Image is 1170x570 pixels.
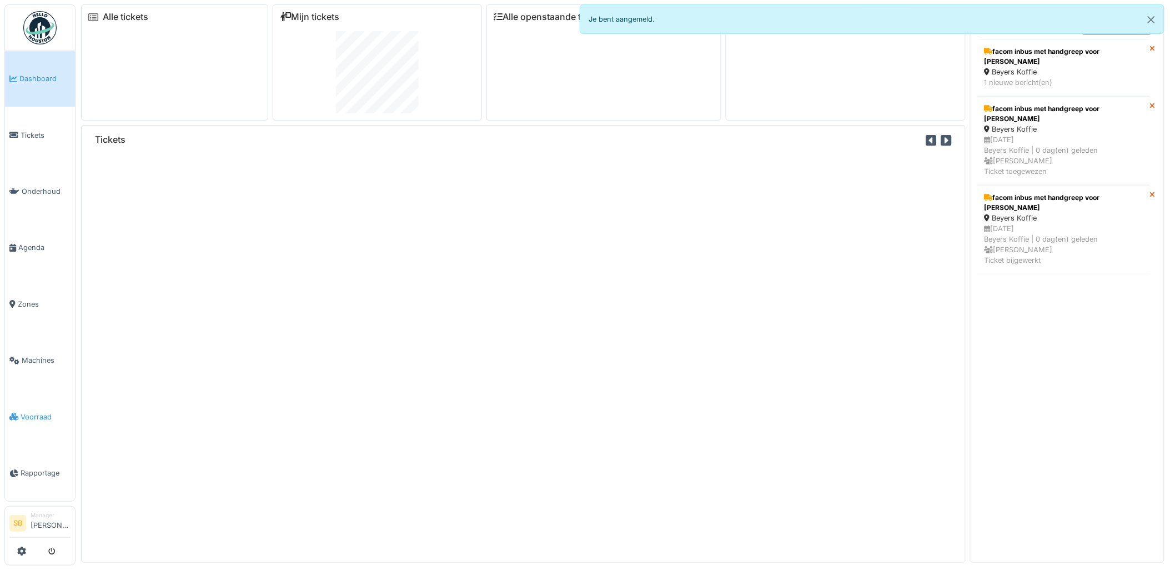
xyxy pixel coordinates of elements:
a: facom inbus met handgreep voor [PERSON_NAME] Beyers Koffie 1 nieuwe bericht(en) [977,39,1150,96]
div: [DATE] Beyers Koffie | 0 dag(en) geleden [PERSON_NAME] Ticket toegewezen [985,134,1143,177]
span: Rapportage [21,468,71,478]
div: Beyers Koffie [985,124,1143,134]
span: Zones [18,299,71,309]
div: [DATE] Beyers Koffie | 0 dag(en) geleden [PERSON_NAME] Ticket bijgewerkt [985,223,1143,266]
div: Beyers Koffie [985,67,1143,77]
div: Manager [31,511,71,519]
span: Onderhoud [22,186,71,197]
span: Tickets [21,130,71,141]
a: Alle tickets [103,12,148,22]
span: Voorraad [21,412,71,422]
span: Agenda [18,242,71,253]
a: facom inbus met handgreep voor [PERSON_NAME] Beyers Koffie [DATE]Beyers Koffie | 0 dag(en) gelede... [977,96,1150,185]
a: Rapportage [5,445,75,501]
a: Dashboard [5,51,75,107]
div: Beyers Koffie [985,213,1143,223]
a: Voorraad [5,388,75,444]
li: [PERSON_NAME] [31,511,71,535]
div: facom inbus met handgreep voor [PERSON_NAME] [985,104,1143,124]
h6: Tickets [95,134,125,145]
li: SB [9,515,26,532]
a: Zones [5,276,75,332]
div: Je bent aangemeld. [580,4,1165,34]
a: Machines [5,332,75,388]
span: Machines [22,355,71,366]
div: facom inbus met handgreep voor [PERSON_NAME] [985,47,1143,67]
a: Agenda [5,219,75,276]
button: Close [1139,5,1164,34]
a: Mijn tickets [280,12,339,22]
span: Dashboard [19,73,71,84]
a: Alle openstaande taken [494,12,601,22]
a: facom inbus met handgreep voor [PERSON_NAME] Beyers Koffie [DATE]Beyers Koffie | 0 dag(en) gelede... [977,185,1150,274]
a: Onderhoud [5,163,75,219]
a: SB Manager[PERSON_NAME] [9,511,71,538]
div: 1 nieuwe bericht(en) [985,77,1143,88]
a: Tickets [5,107,75,163]
img: Badge_color-CXgf-gQk.svg [23,11,57,44]
div: facom inbus met handgreep voor [PERSON_NAME] [985,193,1143,213]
